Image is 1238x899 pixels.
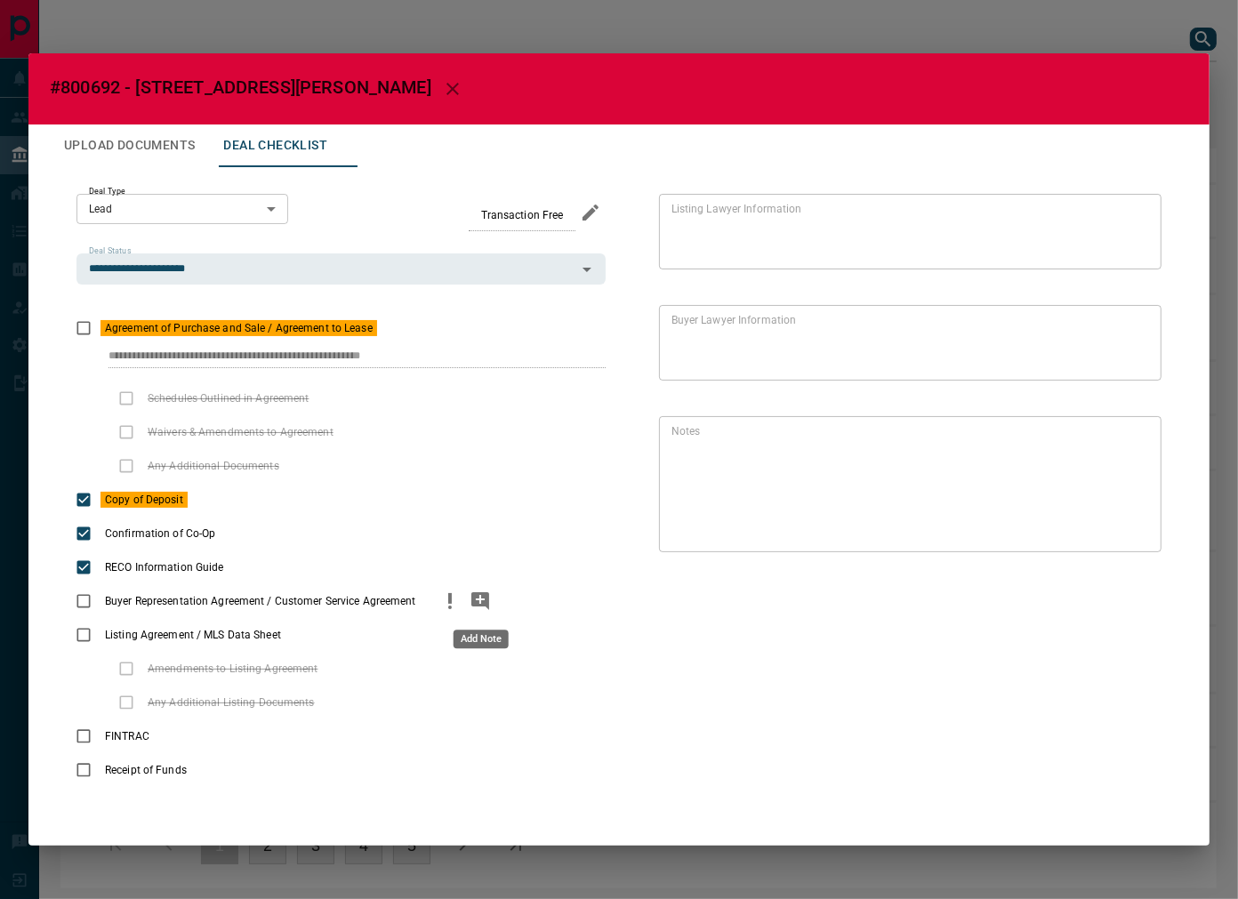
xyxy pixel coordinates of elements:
button: add note [465,584,495,618]
div: Add Note [454,630,509,648]
span: Buyer Representation Agreement / Customer Service Agreement [100,593,421,609]
button: Open [575,257,599,282]
span: RECO Information Guide [100,559,228,575]
span: Listing Agreement / MLS Data Sheet [100,627,285,643]
span: Agreement of Purchase and Sale / Agreement to Lease [100,320,377,336]
textarea: text field [671,313,1142,373]
span: FINTRAC [100,728,154,744]
button: Deal Checklist [209,124,342,167]
span: Amendments to Listing Agreement [143,661,323,677]
button: edit [575,197,606,228]
label: Deal Type [89,186,125,197]
span: Confirmation of Co-Op [100,526,220,542]
textarea: text field [671,202,1142,262]
span: Waivers & Amendments to Agreement [143,424,338,440]
div: Lead [76,194,288,224]
input: checklist input [109,345,568,368]
textarea: text field [671,424,1142,545]
button: priority [435,584,465,618]
span: Any Additional Documents [143,458,284,474]
span: #800692 - [STREET_ADDRESS][PERSON_NAME] [50,76,431,98]
span: Receipt of Funds [100,762,191,778]
button: Upload Documents [50,124,209,167]
span: Any Additional Listing Documents [143,694,319,710]
span: Copy of Deposit [100,492,188,508]
span: Schedules Outlined in Agreement [143,390,314,406]
label: Deal Status [89,245,131,257]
